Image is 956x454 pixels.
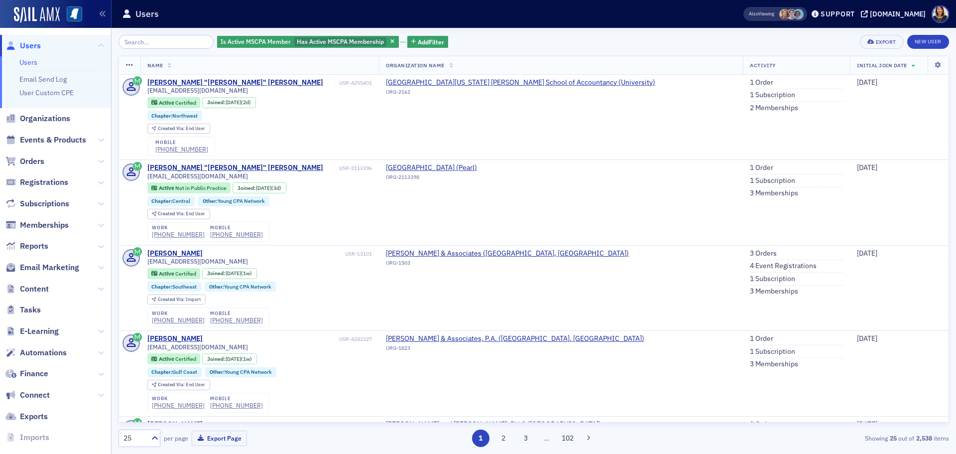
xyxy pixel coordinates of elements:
span: Not in Public Practice [175,184,227,191]
div: (3d) [256,185,281,191]
span: Joined : [207,270,226,277]
span: Chapter : [151,283,172,290]
span: [EMAIL_ADDRESS][DOMAIN_NAME] [147,172,248,180]
a: Registrations [5,177,68,188]
span: Joined : [207,356,226,362]
span: Automations [20,347,67,358]
span: Holt & Associates (Laurel, MS) [386,249,629,258]
div: Active: Active: Certified [147,353,201,364]
a: [PERSON_NAME] "[PERSON_NAME]" [PERSON_NAME] [147,78,323,87]
div: [PHONE_NUMBER] [210,402,263,409]
div: USR-645944 [204,422,372,428]
span: Culumber, Harvey & Associates, P.A. (Gulfport, MS) [386,334,644,343]
div: Created Via: Import [147,295,206,305]
a: Chapter:Northwest [151,113,198,119]
div: Other: [198,196,269,206]
a: Memberships [5,220,69,231]
span: Joined : [207,99,226,106]
span: Imports [20,432,49,443]
div: [PHONE_NUMBER] [155,146,208,153]
div: Other: [205,282,276,292]
a: 1 Order [750,78,773,87]
a: 1 Subscription [750,91,795,100]
a: [PERSON_NAME] [147,334,203,343]
a: 3 Memberships [750,189,798,198]
a: Chapter:Gulf Coast [151,369,197,375]
div: Joined: 2025-08-26 00:00:00 [202,97,256,108]
span: E-Learning [20,326,59,337]
a: [PHONE_NUMBER] [210,316,263,324]
span: [DATE] [256,184,271,191]
span: Chapter : [151,197,172,204]
span: Certified [175,99,196,106]
span: [DATE] [226,270,241,277]
button: 1 [472,430,489,447]
div: Active: Active: Certified [147,97,201,108]
button: 2 [494,430,512,447]
span: Registrations [20,177,68,188]
div: Support [821,9,855,18]
div: [PERSON_NAME] [147,420,203,429]
div: (1w) [226,356,252,362]
a: New User [907,35,949,49]
span: Has Active MSCPA Membership [297,37,384,45]
a: Automations [5,347,67,358]
a: [PERSON_NAME] [147,249,203,258]
div: [DOMAIN_NAME] [870,9,926,18]
div: ORG-2162 [386,89,655,99]
span: [DATE] [857,334,877,343]
div: Joined: 2025-08-15 00:00:00 [202,353,257,364]
a: 4 Event Registrations [750,262,817,271]
div: USR-4242327 [204,336,372,342]
button: 3 [517,430,535,447]
input: Search… [119,35,214,49]
span: Active [159,355,175,362]
span: Karen Moody [779,9,790,19]
span: Content [20,284,49,295]
span: [DATE] [226,99,241,106]
span: … [540,434,554,443]
a: Active Not in Public Practice [151,185,226,191]
div: Showing out of items [679,434,949,443]
div: work [152,396,205,402]
span: Created Via : [158,296,186,303]
div: Joined: 2025-08-25 00:00:00 [233,182,286,193]
span: Other : [209,283,224,290]
a: Organizations [5,113,70,124]
div: (1w) [226,270,252,277]
span: Rachel Shirley [793,9,804,19]
a: [PHONE_NUMBER] [152,316,205,324]
a: Other:Young CPA Network [210,369,272,375]
a: 1 Subscription [750,347,795,356]
div: ORG-1503 [386,260,629,270]
a: Imports [5,432,49,443]
div: USR-4255401 [325,80,372,86]
img: SailAMX [67,6,82,22]
a: Users [5,40,41,51]
span: Reports [20,241,48,252]
div: work [152,310,205,316]
span: Other : [203,197,218,204]
a: Reports [5,241,48,252]
a: SailAMX [14,7,60,23]
span: [DATE] [226,355,241,362]
a: Other:Young CPA Network [203,198,265,204]
strong: 25 [888,434,898,443]
a: [PHONE_NUMBER] [210,231,263,238]
a: Email Marketing [5,262,79,273]
span: Connect [20,390,50,401]
div: mobile [155,140,208,146]
a: 2 Memberships [750,104,798,113]
span: Watkins, Ward and Stafford, PLLC (Philadelphia) [386,420,601,429]
span: Certified [175,270,196,277]
div: Import [158,297,201,303]
a: 2 Orders [750,420,777,429]
span: [DATE] [857,249,877,258]
div: Other: [205,367,276,377]
div: (2d) [226,99,251,106]
span: Subscriptions [20,198,69,209]
a: Subscriptions [5,198,69,209]
span: [EMAIL_ADDRESS][DOMAIN_NAME] [147,343,248,351]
